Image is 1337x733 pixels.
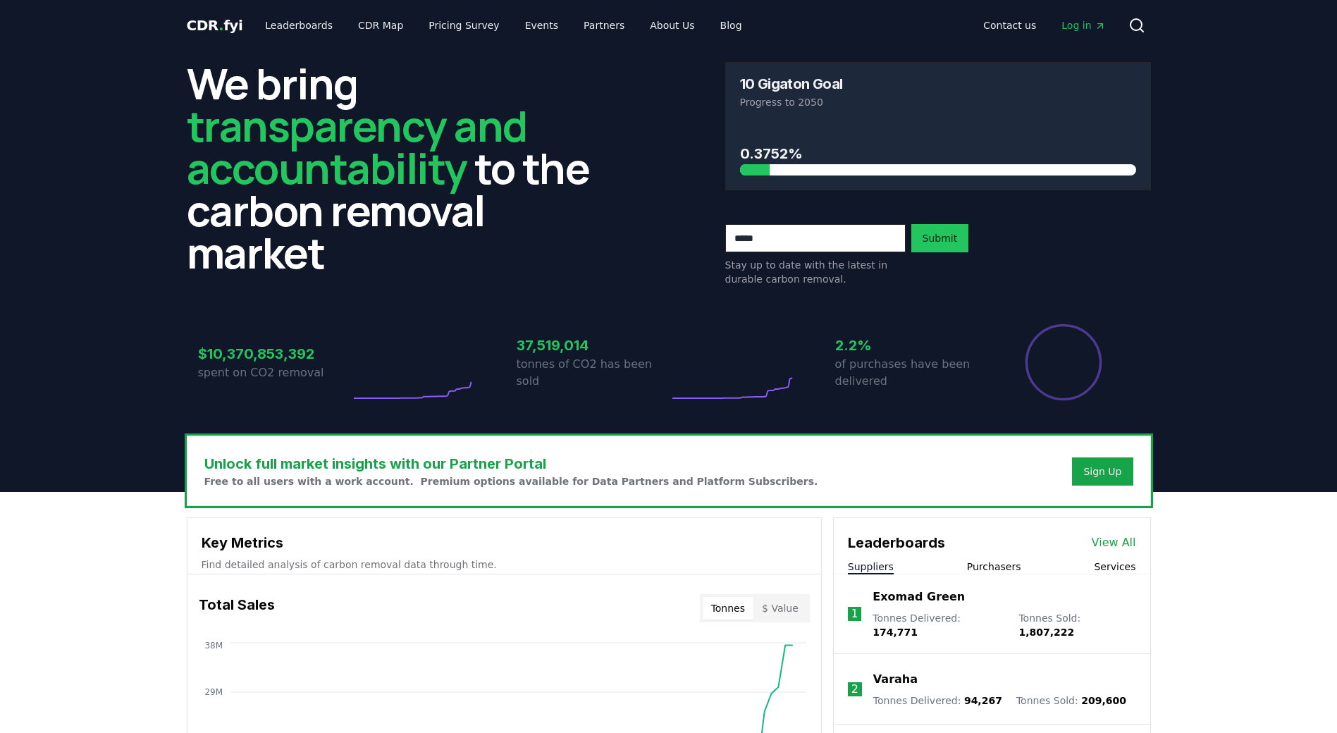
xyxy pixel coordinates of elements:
p: Tonnes Delivered : [873,694,1002,708]
tspan: 29M [204,687,223,697]
h3: 2.2% [835,335,987,356]
a: Pricing Survey [417,13,510,38]
h2: We bring to the carbon removal market [187,62,612,273]
p: 2 [851,681,858,698]
h3: $10,370,853,392 [198,343,350,364]
a: View All [1092,534,1136,551]
button: Submit [911,224,969,252]
h3: Unlock full market insights with our Partner Portal [204,453,818,474]
a: Varaha [873,671,918,688]
nav: Main [254,13,753,38]
p: Progress to 2050 [740,95,1136,109]
button: Tonnes [703,597,753,620]
span: transparency and accountability [187,97,527,197]
h3: 0.3752% [740,143,1136,164]
a: Contact us [972,13,1047,38]
p: Stay up to date with the latest in durable carbon removal. [725,258,906,286]
p: Free to all users with a work account. Premium options available for Data Partners and Platform S... [204,474,818,488]
p: 1 [851,605,858,622]
span: 209,600 [1081,695,1126,706]
span: 1,807,222 [1018,627,1074,638]
h3: Leaderboards [848,532,945,553]
a: Leaderboards [254,13,344,38]
p: Tonnes Sold : [1016,694,1126,708]
a: Partners [572,13,636,38]
h3: 10 Gigaton Goal [740,77,843,91]
h3: Total Sales [199,594,275,622]
button: Purchasers [967,560,1021,574]
a: CDR Map [347,13,414,38]
div: Percentage of sales delivered [1024,323,1103,402]
button: Services [1094,560,1135,574]
p: tonnes of CO2 has been sold [517,356,669,390]
a: About Us [639,13,706,38]
p: Find detailed analysis of carbon removal data through time. [202,558,807,572]
button: $ Value [753,597,807,620]
a: Exomad Green [873,589,965,605]
a: Blog [709,13,753,38]
a: Sign Up [1083,464,1121,479]
p: Tonnes Sold : [1018,611,1135,639]
span: . [218,17,223,34]
button: Sign Up [1072,457,1133,486]
p: spent on CO2 removal [198,364,350,381]
tspan: 38M [204,641,223,651]
a: CDR.fyi [187,16,243,35]
a: Events [514,13,569,38]
h3: 37,519,014 [517,335,669,356]
button: Suppliers [848,560,894,574]
p: of purchases have been delivered [835,356,987,390]
span: 174,771 [873,627,918,638]
p: Tonnes Delivered : [873,611,1004,639]
a: Log in [1050,13,1116,38]
nav: Main [972,13,1116,38]
span: CDR fyi [187,17,243,34]
span: Log in [1061,18,1105,32]
span: 94,267 [964,695,1002,706]
h3: Key Metrics [202,532,807,553]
